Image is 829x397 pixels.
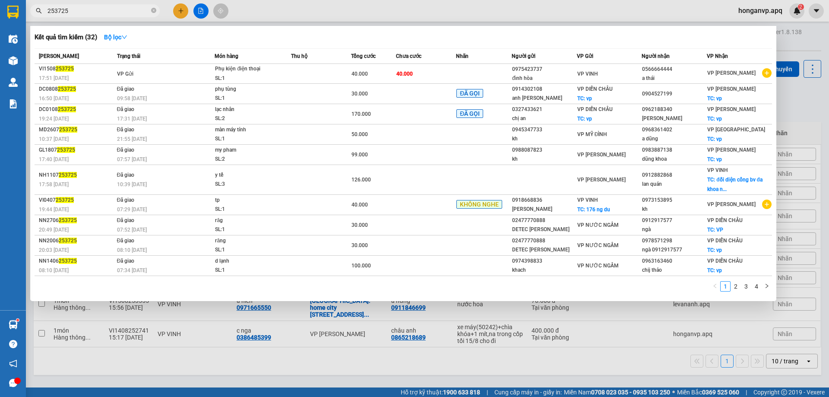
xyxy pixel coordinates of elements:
span: 253725 [58,86,76,92]
span: VP DIỄN CHÂU [707,258,743,264]
span: Đã giao [117,258,135,264]
span: VP NƯỚC NGẦM [577,263,619,269]
span: VP Gửi [577,53,593,59]
span: TC: vp [707,247,722,253]
div: anh [PERSON_NAME] [512,94,576,103]
span: 40.000 [351,71,368,77]
div: NN2706 [39,216,114,225]
div: SL: 3 [215,180,280,189]
div: 0988087823 [512,146,576,155]
span: VP [PERSON_NAME] [707,147,756,153]
strong: Bộ lọc [104,34,127,41]
div: 0973153895 [642,196,706,205]
span: 17:51 [DATE] [39,75,69,81]
span: 07:29 [DATE] [117,206,147,213]
span: 07:57 [DATE] [117,156,147,162]
span: TC: vp [577,116,592,122]
span: plus-circle [762,200,772,209]
span: 30.000 [351,91,368,97]
span: 253725 [59,238,77,244]
div: DC0108 [39,105,114,114]
div: 0912917577 [642,216,706,225]
div: SL: 1 [215,245,280,255]
img: warehouse-icon [9,78,18,87]
div: y tế [215,171,280,180]
span: VP DIỄN CHÂU [577,86,613,92]
div: răg [215,216,280,225]
span: ĐÃ GỌI [456,109,483,118]
span: 30.000 [351,222,368,228]
div: khach [512,266,576,275]
span: 20:03 [DATE] [39,247,69,253]
span: 17:31 [DATE] [117,116,147,122]
div: VI0407 [39,196,114,205]
span: VP MỸ ĐÌNH [577,131,608,137]
span: 253725 [58,106,76,112]
span: close-circle [151,7,156,15]
button: left [710,281,720,292]
span: Đã giao [117,86,135,92]
div: 0962188340 [642,105,706,114]
div: phụ tùng [215,85,280,94]
span: Đã giao [117,147,135,153]
div: MD2607 [39,125,114,134]
span: 253725 [59,172,77,178]
div: SL: 1 [215,205,280,214]
div: kh [512,155,576,164]
span: 50.000 [351,131,368,137]
div: 0975423737 [512,65,576,74]
li: Next Page [762,281,772,292]
img: solution-icon [9,99,18,108]
div: dũng khoa [642,155,706,164]
span: 253725 [56,197,74,203]
span: Chưa cước [396,53,421,59]
a: 2 [731,282,740,291]
span: VP Nhận [707,53,728,59]
div: 0978571298 [642,236,706,245]
div: đỉnh hòa [512,74,576,83]
div: 0904527199 [642,89,706,98]
span: VP [PERSON_NAME] [707,106,756,112]
div: ngà [642,225,706,234]
div: d lạnh [215,257,280,266]
span: TC: vp [707,267,722,273]
a: 4 [752,282,761,291]
div: 0327433621 [512,105,576,114]
div: [PERSON_NAME] [512,205,576,214]
span: 30.000 [351,242,368,248]
span: VP [GEOGRAPHIC_DATA] [707,127,765,133]
span: Người gửi [512,53,535,59]
span: 07:52 [DATE] [117,227,147,233]
div: NN1406 [39,257,114,266]
div: 0918668836 [512,196,576,205]
div: 0974398833 [512,257,576,266]
span: Đã giao [117,197,135,203]
span: Tổng cước [351,53,376,59]
span: left [712,283,718,289]
div: [PERSON_NAME] [642,114,706,123]
span: plus-circle [762,68,772,78]
span: VP [PERSON_NAME] [577,152,626,158]
span: 09:58 [DATE] [117,95,147,102]
span: 40.000 [396,71,413,77]
span: Thu hộ [291,53,307,59]
span: Trạng thái [117,53,140,59]
div: a dũng [642,134,706,143]
strong: CHUYỂN PHÁT NHANH AN PHÚ QUÝ [23,7,85,35]
span: Đã giao [117,127,135,133]
span: Món hàng [215,53,238,59]
div: chị an [512,114,576,123]
div: SL: 1 [215,74,280,83]
div: Phụ kiện điện thoại [215,64,280,74]
div: SL: 1 [215,225,280,235]
div: GL1807 [39,146,114,155]
div: lan quán [642,180,706,189]
span: 08:10 [DATE] [39,267,69,273]
span: Người nhận [642,53,670,59]
div: DETEC [PERSON_NAME] [512,225,576,234]
span: notification [9,359,17,368]
span: TC: vp [577,95,592,102]
span: 100.000 [351,263,371,269]
span: 17:40 [DATE] [39,156,69,162]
